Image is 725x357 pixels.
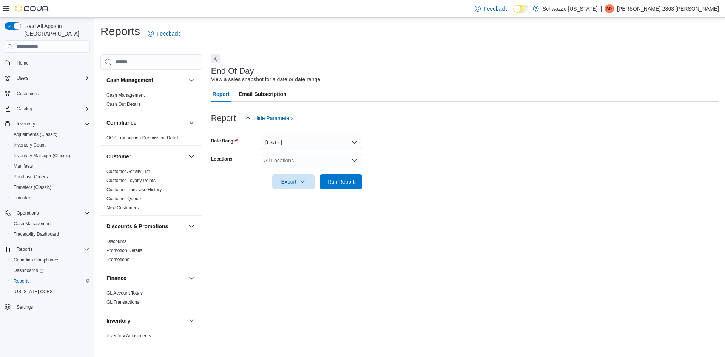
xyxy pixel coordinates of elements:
button: Cash Management [187,76,196,85]
span: Transfers (Classic) [14,184,51,190]
a: Customer Purchase History [106,187,162,192]
div: Compliance [100,133,202,145]
h3: Finance [106,274,126,282]
span: Home [14,58,90,67]
span: Reports [17,246,32,252]
span: Canadian Compliance [11,255,90,264]
span: Dashboards [14,267,44,274]
a: Customer Loyalty Points [106,178,156,183]
span: Email Subscription [239,87,287,102]
span: Discounts [106,238,126,244]
div: Discounts & Promotions [100,237,202,267]
span: Traceabilty Dashboard [11,230,90,239]
a: GL Transactions [106,300,139,305]
button: Users [14,74,31,83]
a: Canadian Compliance [11,255,61,264]
div: Finance [100,289,202,310]
a: Manifests [11,162,36,171]
button: Reports [8,276,93,286]
label: Date Range [211,138,238,144]
a: Transfers [11,193,35,202]
span: OCS Transaction Submission Details [106,135,181,141]
button: Purchase Orders [8,172,93,182]
a: Settings [14,303,36,312]
span: Run Report [327,178,355,185]
a: OCS Transaction Submission Details [106,135,181,141]
h3: Report [211,114,236,123]
button: Transfers (Classic) [8,182,93,193]
span: Settings [17,304,33,310]
span: Operations [14,209,90,218]
a: [US_STATE] CCRS [11,287,56,296]
span: [US_STATE] CCRS [14,289,53,295]
h3: Discounts & Promotions [106,223,168,230]
span: Catalog [17,106,32,112]
span: Customer Purchase History [106,187,162,193]
span: Promotions [106,257,130,263]
a: Traceabilty Dashboard [11,230,62,239]
button: Inventory [14,119,38,128]
button: Reports [14,245,35,254]
a: Customer Queue [106,196,141,201]
button: Inventory [187,316,196,325]
button: Finance [106,274,185,282]
button: Home [2,57,93,68]
span: Transfers (Classic) [11,183,90,192]
span: Purchase Orders [14,174,48,180]
span: Home [17,60,29,66]
span: Adjustments (Classic) [11,130,90,139]
span: Manifests [14,163,33,169]
a: Transfers (Classic) [11,183,54,192]
span: Transfers [14,195,32,201]
button: [DATE] [261,135,362,150]
span: Cash Management [106,92,145,98]
span: Traceabilty Dashboard [14,231,59,237]
button: Customers [2,88,93,99]
button: Open list of options [352,158,358,164]
button: Traceabilty Dashboard [8,229,93,240]
nav: Complex example [5,54,90,332]
button: Run Report [320,174,362,189]
span: Customer Queue [106,196,141,202]
button: [US_STATE] CCRS [8,286,93,297]
span: Report [213,87,230,102]
span: Customers [17,91,39,97]
span: Customers [14,89,90,98]
a: Inventory Manager (Classic) [11,151,73,160]
button: Customer [106,153,185,160]
a: Customer Activity List [106,169,150,174]
button: Inventory Manager (Classic) [8,150,93,161]
button: Transfers [8,193,93,203]
span: Manifests [11,162,90,171]
a: Promotion Details [106,248,142,253]
div: Cash Management [100,91,202,112]
a: Promotions [106,257,130,262]
span: New Customers [106,205,139,211]
a: Dashboards [8,265,93,276]
button: Manifests [8,161,93,172]
span: Load All Apps in [GEOGRAPHIC_DATA] [21,22,90,37]
a: Customers [14,89,42,98]
a: Adjustments (Classic) [11,130,60,139]
span: Export [277,174,310,189]
a: Cash Out Details [106,102,141,107]
button: Customer [187,152,196,161]
button: Operations [2,208,93,218]
a: Purchase Orders [11,172,51,181]
p: Schwazze [US_STATE] [543,4,598,13]
a: GL Account Totals [106,291,143,296]
button: Inventory [106,317,185,325]
button: Adjustments (Classic) [8,129,93,140]
div: View a sales snapshot for a date or date range. [211,76,322,83]
div: Customer [100,167,202,215]
button: Discounts & Promotions [187,222,196,231]
span: Customer Loyalty Points [106,178,156,184]
div: Matthew-2863 Turner [605,4,614,13]
p: [PERSON_NAME]-2863 [PERSON_NAME] [617,4,719,13]
span: Inventory [17,121,35,127]
span: Feedback [484,5,507,12]
button: Compliance [187,118,196,127]
a: Home [14,59,32,68]
span: Promotion Details [106,247,142,253]
span: Cash Out Details [106,101,141,107]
